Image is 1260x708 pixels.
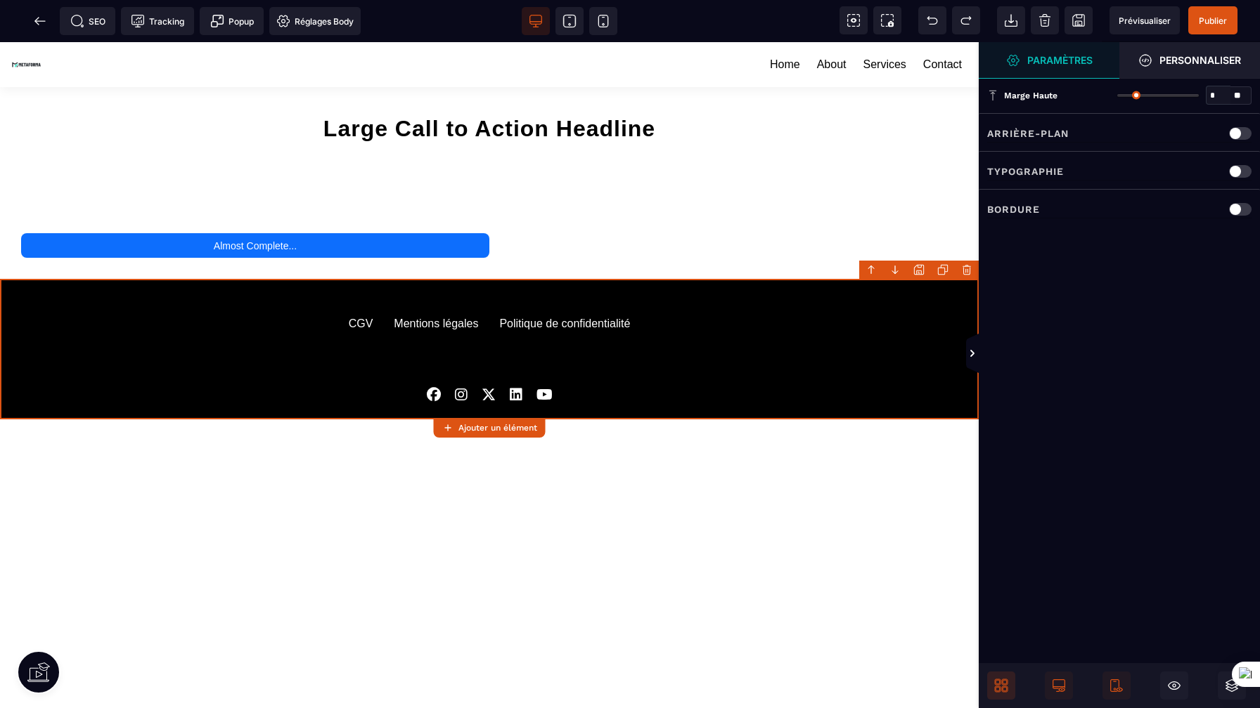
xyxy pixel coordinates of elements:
[918,6,946,34] span: Défaire
[26,7,54,35] span: Retour
[200,7,264,35] span: Créer une alerte modale
[522,7,550,35] span: Voir bureau
[817,13,847,32] a: About
[979,333,993,375] span: Afficher les vues
[1159,55,1241,65] strong: Personnaliser
[1102,671,1131,700] span: Afficher le mobile
[1065,6,1093,34] span: Enregistrer
[923,13,962,32] a: Contact
[214,198,297,209] text: Almost Complete...
[873,6,901,34] span: Capture d'écran
[1031,6,1059,34] span: Nettoyage
[131,14,184,28] span: Tracking
[997,6,1025,34] span: Importer
[952,6,980,34] span: Rétablir
[987,163,1064,180] p: Typographie
[70,14,105,28] span: SEO
[1188,6,1237,34] span: Enregistrer le contenu
[1045,671,1073,700] span: Afficher le desktop
[458,423,537,433] strong: Ajouter un élément
[1110,6,1180,34] span: Aperçu
[434,418,546,438] button: Ajouter un élément
[394,275,478,317] default: Mentions légales
[121,7,194,35] span: Code de suivi
[21,66,958,107] h1: Large Call to Action Headline
[269,7,361,35] span: Favicon
[555,7,584,35] span: Voir tablette
[499,275,630,317] default: Politique de confidentialité
[840,6,868,34] span: Voir les composants
[12,19,46,26] img: 3cd43866ccd8aa3630c1a4aba5da002d.svg
[349,275,373,317] default: CGV
[987,671,1015,700] span: Ouvrir les blocs
[863,13,906,32] a: Services
[1004,90,1057,101] span: Marge haute
[1119,42,1260,79] span: Ouvrir le gestionnaire de styles
[1218,671,1246,700] span: Ouvrir les calques
[1160,671,1188,700] span: Masquer le bloc
[60,7,115,35] span: Métadata SEO
[276,14,354,28] span: Réglages Body
[770,13,800,32] a: Home
[210,14,254,28] span: Popup
[987,201,1040,218] p: Bordure
[589,7,617,35] span: Voir mobile
[1027,55,1093,65] strong: Paramètres
[979,42,1119,79] span: Ouvrir le gestionnaire de styles
[1199,15,1227,26] span: Publier
[1119,15,1171,26] span: Prévisualiser
[987,125,1069,142] p: Arrière-plan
